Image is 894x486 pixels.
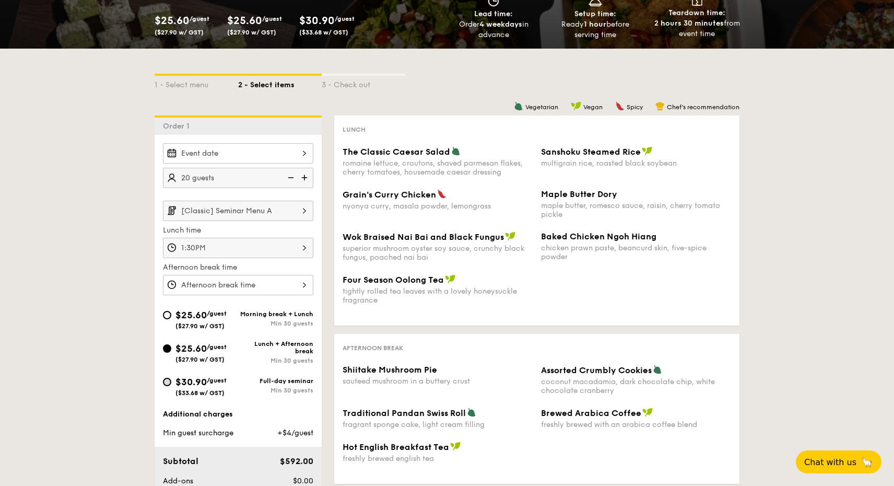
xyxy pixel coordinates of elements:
span: ($27.90 w/ GST) [155,29,204,36]
span: Chat with us [804,457,856,467]
span: Min guest surcharge [163,429,233,437]
span: $30.90 [299,15,335,27]
span: Hot English Breakfast Tea [343,442,449,452]
img: icon-chef-hat.a58ddaea.svg [655,101,665,111]
strong: 1 hour [584,20,606,29]
div: from event time [650,18,744,39]
strong: 2 hours 30 minutes [654,19,724,28]
div: Morning break + Lunch [238,310,313,318]
span: /guest [262,15,282,22]
div: Order in advance [447,19,540,40]
span: Setup time: [574,9,616,18]
img: icon-vegan.f8ff3823.svg [571,101,581,111]
span: Shiitake Mushroom Pie [343,365,437,375]
span: Spicy [627,103,643,111]
img: icon-vegetarian.fe4039eb.svg [467,408,476,417]
span: /guest [335,15,355,22]
span: /guest [207,343,227,351]
span: Wok Braised Nai Bai and Black Fungus [343,232,504,242]
span: +$4/guest [277,429,313,437]
span: $25.60 [155,15,190,27]
img: icon-vegetarian.fe4039eb.svg [514,101,523,111]
div: 2 - Select items [238,76,322,90]
img: icon-vegan.f8ff3823.svg [642,408,653,417]
img: icon-vegan.f8ff3823.svg [642,146,652,156]
div: Ready before serving time [549,19,642,40]
span: Teardown time: [668,8,725,17]
span: Add-ons [163,477,193,485]
span: Lead time: [474,9,513,18]
div: superior mushroom oyster soy sauce, crunchy black fungus, poached nai bai [343,244,533,262]
span: Afternoon break [343,344,403,352]
span: Lunch [343,126,366,133]
input: Afternoon break time [163,275,313,295]
span: Brewed Arabica Coffee [541,408,641,418]
img: icon-add.58712e84.svg [298,168,313,188]
span: Maple Butter Dory [541,189,617,199]
label: Lunch time [163,225,313,236]
label: Afternoon break time [163,262,313,273]
span: /guest [207,377,227,384]
span: $30.90 [175,376,207,388]
img: icon-spicy.37a8142b.svg [437,189,446,199]
div: freshly brewed english tea [343,454,533,463]
span: ($27.90 w/ GST) [175,356,225,363]
input: $25.60/guest($27.90 w/ GST)Morning break + LunchMin 30 guests [163,311,171,319]
div: tightly rolled tea leaves with a lovely honeysuckle fragrance [343,287,533,305]
div: Additional charges [163,409,313,420]
div: Min 30 guests [238,357,313,364]
div: freshly brewed with an arabica coffee blend [541,420,731,429]
span: Traditional Pandan Swiss Roll [343,408,466,418]
div: 1 - Select menu [155,76,238,90]
img: icon-vegan.f8ff3823.svg [450,442,461,451]
span: Baked Chicken Ngoh Hiang [541,232,656,241]
span: Vegan [583,103,603,111]
div: Lunch + Afternoon break [238,340,313,355]
div: maple butter, romesco sauce, raisin, cherry tomato pickle [541,201,731,219]
div: coconut macadamia, dark chocolate chip, white chocolate cranberry [541,377,731,395]
button: Chat with us🦙 [796,450,881,473]
span: Four Season Oolong Tea [343,275,444,285]
span: $25.60 [227,15,262,27]
input: Lunch time [163,238,313,258]
span: ($27.90 w/ GST) [227,29,276,36]
div: nyonya curry, masala powder, lemongrass [343,202,533,211]
span: Order 1 [163,122,194,131]
img: icon-vegan.f8ff3823.svg [505,232,515,241]
input: Event date [163,143,313,164]
div: romaine lettuce, croutons, shaved parmesan flakes, cherry tomatoes, housemade caesar dressing [343,159,533,177]
div: Min 30 guests [238,387,313,394]
span: $592.00 [280,456,313,466]
span: Grain's Curry Chicken [343,190,436,200]
span: Chef's recommendation [667,103,739,111]
span: Assorted Crumbly Cookies [541,365,652,375]
div: chicken prawn paste, beancurd skin, five-spice powder [541,244,731,261]
span: $25.60 [175,343,207,354]
span: /guest [207,310,227,317]
span: $0.00 [293,477,313,485]
span: /guest [190,15,209,22]
div: sauteed mushroom in a buttery crust [343,377,533,386]
input: $30.90/guest($33.68 w/ GST)Full-day seminarMin 30 guests [163,378,171,386]
div: fragrant sponge cake, light cream filling [343,420,533,429]
img: icon-vegetarian.fe4039eb.svg [451,146,461,156]
div: 3 - Check out [322,76,405,90]
div: Min 30 guests [238,320,313,327]
span: Subtotal [163,456,198,466]
img: icon-vegetarian.fe4039eb.svg [653,365,662,374]
span: ($33.68 w/ GST) [175,389,225,397]
img: icon-chevron-right.3c0dfbd6.svg [296,201,313,221]
div: multigrain rice, roasted black soybean [541,159,731,168]
strong: 4 weekdays [479,20,522,29]
span: ($27.90 w/ GST) [175,322,225,330]
img: icon-vegan.f8ff3823.svg [445,274,455,284]
div: Full-day seminar [238,377,313,385]
img: icon-spicy.37a8142b.svg [615,101,625,111]
span: Sanshoku Steamed Rice [541,147,641,157]
span: $25.60 [175,309,207,321]
img: icon-reduce.1d2dbef1.svg [282,168,298,188]
span: The Classic Caesar Salad [343,147,450,157]
input: Number of guests [163,168,313,188]
span: ($33.68 w/ GST) [299,29,348,36]
span: 🦙 [861,456,873,468]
